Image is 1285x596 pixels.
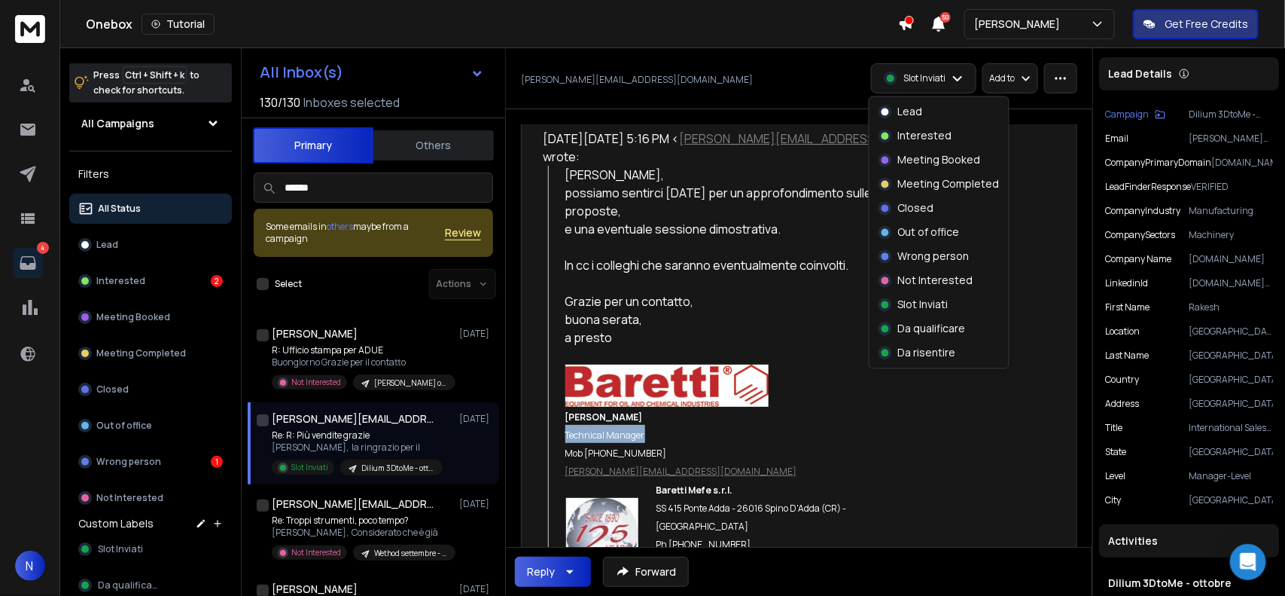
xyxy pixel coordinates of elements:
span: e una eventuale sessione dimostrativa. [565,221,781,237]
span: In cc i colleghi che saranno eventualmente coinvolti. [565,257,849,274]
p: Closed [96,384,129,396]
p: Lead [96,239,118,251]
p: companySectors [1105,229,1175,241]
a: [PERSON_NAME][EMAIL_ADDRESS][DOMAIN_NAME] [565,465,797,478]
span: Review [445,225,481,240]
h1: [PERSON_NAME][EMAIL_ADDRESS][DOMAIN_NAME] [272,411,437,426]
p: Not Interested [291,377,341,388]
span: possiamo sentirci [DATE] per un approfondimento sulle soluzioni da voi proposte, [565,185,960,219]
p: Press to check for shortcuts. [93,68,199,98]
p: Lead Details [1108,66,1172,81]
p: All Status [98,203,141,215]
p: Email [1105,133,1128,145]
span: a presto [565,329,613,346]
div: Reply [527,564,555,579]
button: Primary [253,127,373,164]
p: Da qualificare [898,322,966,337]
p: Last Name [1105,350,1149,362]
h3: Custom Labels [78,516,154,531]
p: [GEOGRAPHIC_DATA] [1189,446,1273,458]
p: Meeting Booked [96,311,170,323]
h1: [PERSON_NAME] [272,326,358,341]
img: logobarettisito.jpg [565,365,769,407]
p: Out of office [96,420,152,432]
p: Slot Inviati [898,298,949,313]
p: Re: R: Più vendite grazie [272,429,443,442]
p: Slot Inviati [903,72,945,84]
span: Technical Manager Mob [PHONE_NUMBER] [565,429,667,460]
a: [PERSON_NAME][EMAIL_ADDRESS][DOMAIN_NAME] [679,130,975,147]
p: VERIFIED [1191,181,1273,193]
h3: Inboxes selected [303,93,400,112]
p: Out of office [898,225,960,240]
p: Company Name [1105,253,1171,265]
h1: All Inbox(s) [260,65,343,80]
p: companyIndustry [1105,205,1180,217]
p: title [1105,422,1122,434]
span: N [15,551,45,581]
p: country [1105,374,1139,386]
div: Open Intercom Messenger [1230,544,1266,580]
p: First Name [1105,301,1149,313]
p: 4 [37,242,49,254]
p: Interested [898,129,952,144]
h1: Dilium 3DtoMe - ottobre [1108,576,1270,591]
p: [DATE] [459,328,493,340]
p: Meeting Booked [898,153,981,168]
span: buona serata, [565,311,643,328]
p: location [1105,326,1140,338]
p: companyPrimaryDomain [1105,157,1211,169]
h1: All Campaigns [81,116,154,131]
span: Da qualificare [98,579,161,591]
p: Add to [989,72,1015,84]
p: [GEOGRAPHIC_DATA] [1189,494,1273,506]
p: Buongiorno Grazie per il contatto [272,356,452,368]
p: Dilium 3DtoMe - ottobre [1189,109,1273,121]
p: Rakesh [1189,301,1273,313]
div: 2 [211,275,223,287]
div: Onebox [86,14,898,35]
div: Some emails in maybe from a campaign [266,221,445,245]
label: Select [275,278,302,290]
span: 50 [940,12,951,23]
p: Slot Inviati [291,462,328,473]
p: Get Free Credits [1165,17,1248,32]
p: Manufacturing [1189,205,1273,217]
div: [DATE][DATE] 5:16 PM < > wrote: [543,130,982,166]
p: city [1105,494,1121,506]
p: Da risentire [898,346,956,361]
h1: [PERSON_NAME][EMAIL_ADDRESS][DOMAIN_NAME] [272,497,437,512]
p: Campaign [1105,109,1149,121]
p: Dilium 3DtoMe - ottobre [361,463,434,474]
p: Not Interested [96,492,163,504]
span: Grazie per un contatto, [565,293,694,310]
p: [PERSON_NAME] ottobre [374,377,446,389]
p: state [1105,446,1126,458]
p: Wrong person [96,456,161,468]
div: 1 [211,456,223,468]
span: [PERSON_NAME], [565,167,665,183]
p: Closed [898,201,934,216]
p: [PERSON_NAME], Considerato che è già [272,527,452,539]
p: Meeting Completed [898,177,1000,192]
p: address [1105,398,1139,410]
p: Wethod settembre - marketing [374,548,446,559]
p: leadFinderResponse [1105,181,1191,193]
p: [GEOGRAPHIC_DATA] [1189,374,1273,386]
div: Activities [1099,524,1279,558]
p: [DOMAIN_NAME] [1189,253,1273,265]
p: linkedinId [1105,277,1148,289]
p: [PERSON_NAME][EMAIL_ADDRESS][DOMAIN_NAME] [1189,133,1273,145]
p: Manager-Level [1189,470,1273,482]
p: [DOMAIN_NAME][URL] [1189,277,1273,289]
p: Wrong person [898,249,970,264]
span: Ctrl + Shift + k [123,66,187,84]
p: [DATE] [459,498,493,510]
p: [DOMAIN_NAME] [1211,157,1273,169]
span: [PERSON_NAME] [565,411,643,423]
button: Tutorial [142,14,215,35]
button: Forward [603,557,689,587]
span: Baretti Mefe s.r.l. [656,484,733,497]
p: [DATE] [459,413,493,425]
span: 130 / 130 [260,93,300,112]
